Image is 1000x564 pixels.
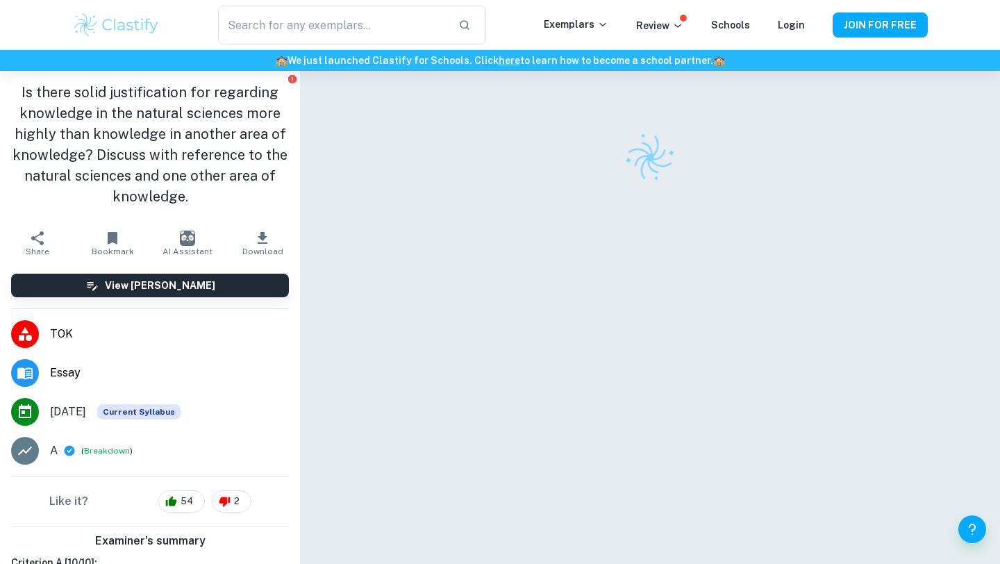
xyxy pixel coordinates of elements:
div: This exemplar is based on the current syllabus. Feel free to refer to it for inspiration/ideas wh... [97,404,181,420]
span: Current Syllabus [97,404,181,420]
button: AI Assistant [150,224,225,263]
button: Breakdown [84,445,130,457]
span: 2 [226,495,247,508]
h6: View [PERSON_NAME] [105,278,215,293]
span: 54 [173,495,201,508]
a: here [499,55,520,66]
span: Essay [50,365,289,381]
input: Search for any exemplars... [218,6,447,44]
h6: Like it? [49,493,88,510]
img: AI Assistant [180,231,195,246]
span: ( ) [81,445,133,458]
img: Clastify logo [617,124,683,191]
h6: We just launched Clastify for Schools. Click to learn how to become a school partner. [3,53,997,68]
div: 2 [212,490,251,513]
span: TOK [50,326,289,342]
span: [DATE] [50,404,86,420]
h6: Examiner's summary [6,533,294,549]
a: Schools [711,19,750,31]
button: Download [225,224,300,263]
span: Share [26,247,49,256]
button: Bookmark [75,224,150,263]
h1: Is there solid justification for regarding knowledge in the natural sciences more highly than kno... [11,82,289,207]
span: 🏫 [713,55,725,66]
button: Report issue [287,74,297,84]
p: Exemplars [544,17,608,32]
button: Help and Feedback [958,515,986,543]
p: Review [636,18,683,33]
p: A [50,442,58,459]
span: AI Assistant [162,247,212,256]
button: View [PERSON_NAME] [11,274,289,297]
img: Clastify logo [72,11,160,39]
button: JOIN FOR FREE [833,13,928,38]
span: Download [242,247,283,256]
div: 54 [158,490,205,513]
span: Bookmark [92,247,134,256]
a: Login [778,19,805,31]
span: 🏫 [276,55,287,66]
